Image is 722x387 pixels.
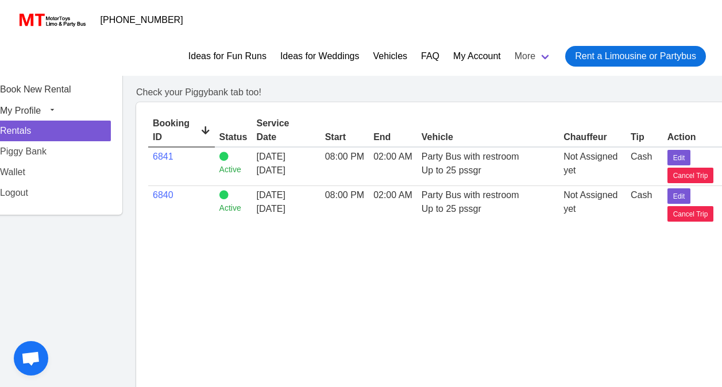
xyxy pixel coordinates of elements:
[219,164,248,176] small: Active
[257,117,316,144] div: Service Date
[453,49,501,63] a: My Account
[667,190,691,200] a: Edit
[422,130,554,144] div: Vehicle
[673,209,708,219] span: Cancel Trip
[508,41,558,71] a: More
[563,190,617,214] span: Not Assigned yet
[667,206,714,222] button: Cancel Trip
[421,49,439,63] a: FAQ
[153,117,210,144] div: Booking ID
[422,190,519,200] span: Party Bus with restroom
[575,49,696,63] span: Rent a Limousine or Partybus
[565,46,706,67] a: Rent a Limousine or Partybus
[280,49,360,63] a: Ideas for Weddings
[94,9,190,32] a: [PHONE_NUMBER]
[667,152,691,161] a: Edit
[373,130,412,144] div: End
[667,188,691,204] button: Edit
[673,191,685,202] span: Edit
[631,130,658,144] div: Tip
[673,171,708,181] span: Cancel Trip
[422,204,481,214] span: Up to 25 pssgr
[631,190,652,200] span: Cash
[325,152,364,161] span: 08:00 PM
[325,190,364,200] span: 08:00 PM
[257,190,285,200] span: [DATE]
[257,202,316,216] span: [DATE]
[188,49,267,63] a: Ideas for Fun Runs
[257,164,316,177] span: [DATE]
[563,152,617,175] span: Not Assigned yet
[631,152,652,161] span: Cash
[422,152,519,161] span: Party Bus with restroom
[219,202,248,214] small: Active
[667,168,714,183] button: Cancel Trip
[325,130,364,144] div: Start
[219,130,248,144] div: Status
[153,152,173,161] a: 6841
[16,12,87,28] img: MotorToys Logo
[373,190,412,200] span: 02:00 AM
[667,150,691,165] button: Edit
[373,49,407,63] a: Vehicles
[257,152,285,161] span: [DATE]
[373,152,412,161] span: 02:00 AM
[14,341,48,376] a: Open chat
[563,130,621,144] div: Chauffeur
[422,165,481,175] span: Up to 25 pssgr
[673,153,685,163] span: Edit
[153,190,173,200] a: 6840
